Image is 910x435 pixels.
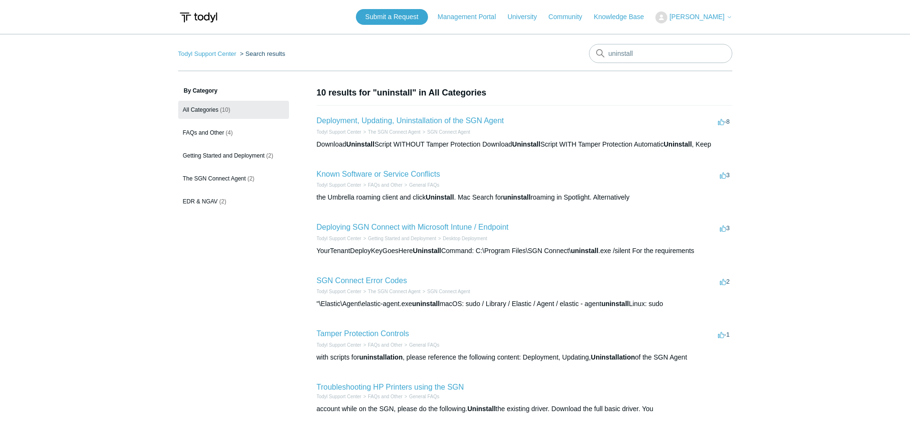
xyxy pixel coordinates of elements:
input: Search [589,44,732,63]
a: Todyl Support Center [317,289,362,294]
a: General FAQs [409,182,439,188]
button: [PERSON_NAME] [655,11,732,23]
a: Tamper Protection Controls [317,329,409,338]
a: Management Portal [438,12,505,22]
span: All Categories [183,106,219,113]
span: (2) [247,175,255,182]
div: "\Elastic\Agent\elastic-agent.exe macOS: sudo / Library / Elastic / Agent / elastic - agent Linux... [317,299,732,309]
a: All Categories (10) [178,101,289,119]
span: The SGN Connect Agent [183,175,246,182]
div: the Umbrella roaming client and click . Mac Search for roaming in Spotlight. Alternatively [317,192,732,202]
em: Uninstall [346,140,375,148]
em: Uninstall [467,405,495,413]
a: The SGN Connect Agent (2) [178,170,289,188]
li: Todyl Support Center [178,50,238,57]
li: FAQs and Other [361,341,402,349]
li: Desktop Deployment [436,235,487,242]
div: account while on the SGN, please do the following. the existing driver. Download the full basic d... [317,404,732,414]
span: EDR & NGAV [183,198,218,205]
em: Uninstallation [591,353,635,361]
span: 2 [720,278,729,285]
span: Getting Started and Deployment [183,152,265,159]
a: Knowledge Base [594,12,653,22]
a: The SGN Connect Agent [368,289,420,294]
a: Submit a Request [356,9,428,25]
span: (10) [220,106,230,113]
a: SGN Connect Error Codes [317,276,407,285]
li: SGN Connect Agent [420,288,470,295]
em: uninstall [412,300,440,308]
span: [PERSON_NAME] [669,13,724,21]
li: Search results [238,50,285,57]
a: Todyl Support Center [317,129,362,135]
a: FAQs and Other (4) [178,124,289,142]
a: Todyl Support Center [178,50,236,57]
em: uninstall [503,193,531,201]
a: Todyl Support Center [317,236,362,241]
span: (4) [226,129,233,136]
div: Download Script WITHOUT Tamper Protection Download Script WITH Tamper Protection Automatic , Keep [317,139,732,149]
a: FAQs and Other [368,342,402,348]
em: Uninstall [413,247,441,255]
li: Todyl Support Center [317,393,362,400]
li: Todyl Support Center [317,181,362,189]
h3: By Category [178,86,289,95]
a: Todyl Support Center [317,342,362,348]
a: FAQs and Other [368,394,402,399]
a: Todyl Support Center [317,182,362,188]
span: 3 [720,224,729,232]
li: General FAQs [403,341,439,349]
a: EDR & NGAV (2) [178,192,289,211]
li: The SGN Connect Agent [361,128,420,136]
em: uninstall [571,247,599,255]
li: The SGN Connect Agent [361,288,420,295]
li: Getting Started and Deployment [361,235,436,242]
em: Uninstall [664,140,692,148]
em: uninstallation [359,353,403,361]
a: General FAQs [409,342,439,348]
a: The SGN Connect Agent [368,129,420,135]
a: Desktop Deployment [443,236,487,241]
h1: 10 results for "uninstall" in All Categories [317,86,732,99]
li: General FAQs [403,181,439,189]
a: Deploying SGN Connect with Microsoft Intune / Endpoint [317,223,509,231]
li: Todyl Support Center [317,341,362,349]
li: Todyl Support Center [317,288,362,295]
span: 3 [720,171,729,179]
li: SGN Connect Agent [420,128,470,136]
a: Todyl Support Center [317,394,362,399]
li: Todyl Support Center [317,235,362,242]
em: Uninstall [512,140,540,148]
a: SGN Connect Agent [427,289,470,294]
a: Getting Started and Deployment (2) [178,147,289,165]
span: (2) [266,152,273,159]
span: FAQs and Other [183,129,225,136]
span: -8 [718,118,730,125]
div: YourTenantDeployKeyGoesHere Command: C:\Program Files\SGN Connect\ .exe /silent For the requirements [317,246,732,256]
a: Deployment, Updating, Uninstallation of the SGN Agent [317,117,504,125]
img: Todyl Support Center Help Center home page [178,9,219,26]
a: Troubleshooting HP Printers using the SGN [317,383,464,391]
div: with scripts for , please reference the following content: Deployment, Updating, of the SGN Agent [317,352,732,362]
a: University [507,12,546,22]
a: General FAQs [409,394,439,399]
li: FAQs and Other [361,181,402,189]
em: uninstall [601,300,629,308]
span: (2) [219,198,226,205]
li: General FAQs [403,393,439,400]
em: Uninstall [426,193,454,201]
a: FAQs and Other [368,182,402,188]
a: Getting Started and Deployment [368,236,436,241]
li: Todyl Support Center [317,128,362,136]
li: FAQs and Other [361,393,402,400]
a: SGN Connect Agent [427,129,470,135]
a: Known Software or Service Conflicts [317,170,440,178]
span: -1 [718,331,730,338]
a: Community [548,12,592,22]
